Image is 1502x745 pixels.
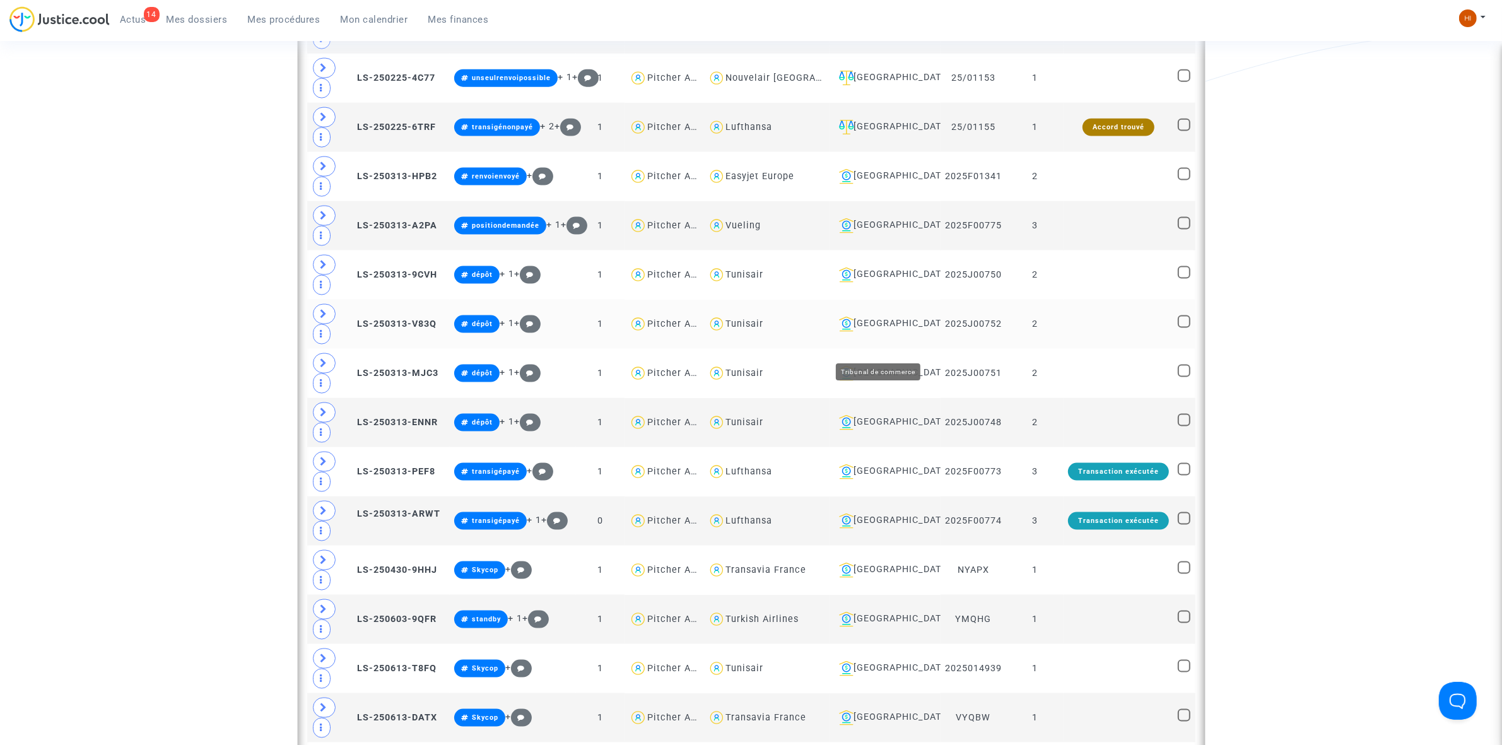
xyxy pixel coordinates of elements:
[576,152,625,201] td: 1
[708,512,726,531] img: icon-user.svg
[839,366,854,381] img: icon-banque.svg
[346,712,437,723] span: LS-250613-DATX
[839,218,854,233] img: icon-banque.svg
[941,496,1006,546] td: 2025F00774
[1006,546,1064,595] td: 1
[647,220,717,231] div: Pitcher Avocat
[647,712,717,723] div: Pitcher Avocat
[839,513,854,529] img: icon-banque.svg
[708,168,726,186] img: icon-user.svg
[941,644,1006,693] td: 2025014939
[346,417,438,428] span: LS-250313-ENNR
[725,712,806,723] div: Transavia France
[725,220,761,231] div: Vueling
[472,74,551,82] span: unseulrenvoipossible
[834,513,936,529] div: [GEOGRAPHIC_DATA]
[554,121,582,132] span: +
[629,266,647,285] img: icon-user.svg
[941,152,1006,201] td: 2025F01341
[472,664,498,672] span: Skycop
[629,217,647,235] img: icon-user.svg
[941,54,1006,103] td: 25/01153
[725,368,763,378] div: Tunisair
[576,398,625,447] td: 1
[839,71,854,86] img: icon-faciliter-sm.svg
[839,317,854,332] img: icon-banque.svg
[346,171,437,182] span: LS-250313-HPB2
[1006,496,1064,546] td: 3
[472,467,520,476] span: transigépayé
[629,414,647,432] img: icon-user.svg
[647,663,717,674] div: Pitcher Avocat
[541,515,568,525] span: +
[472,221,539,230] span: positiondemandée
[472,418,493,426] span: dépôt
[156,10,238,29] a: Mes dossiers
[629,512,647,531] img: icon-user.svg
[725,73,871,83] div: Nouvelair [GEOGRAPHIC_DATA]
[500,416,514,427] span: + 1
[834,218,936,233] div: [GEOGRAPHIC_DATA]
[839,120,854,135] img: icon-faciliter-sm.svg
[472,123,533,131] span: transigénonpayé
[1006,54,1064,103] td: 1
[647,565,717,575] div: Pitcher Avocat
[834,267,936,283] div: [GEOGRAPHIC_DATA]
[1068,463,1169,481] div: Transaction exécutée
[576,644,625,693] td: 1
[167,14,228,25] span: Mes dossiers
[834,563,936,578] div: [GEOGRAPHIC_DATA]
[472,172,520,180] span: renvoienvoyé
[346,565,437,575] span: LS-250430-9HHJ
[576,201,625,250] td: 1
[120,14,146,25] span: Actus
[629,365,647,383] img: icon-user.svg
[558,72,572,83] span: + 1
[576,250,625,300] td: 1
[725,515,772,526] div: Lufthansa
[472,320,493,328] span: dépôt
[941,447,1006,496] td: 2025F00773
[647,122,717,132] div: Pitcher Avocat
[834,120,936,135] div: [GEOGRAPHIC_DATA]
[725,269,763,280] div: Tunisair
[527,170,554,181] span: +
[346,122,436,132] span: LS-250225-6TRF
[708,69,726,88] img: icon-user.svg
[629,709,647,727] img: icon-user.svg
[500,269,514,279] span: + 1
[629,561,647,580] img: icon-user.svg
[839,661,854,676] img: icon-banque.svg
[708,561,726,580] img: icon-user.svg
[576,496,625,546] td: 0
[1459,9,1477,27] img: fc99b196863ffcca57bb8fe2645aafd9
[9,6,110,32] img: jc-logo.svg
[941,250,1006,300] td: 2025J00750
[834,464,936,479] div: [GEOGRAPHIC_DATA]
[941,546,1006,595] td: NYAPX
[941,103,1006,152] td: 25/01155
[514,416,541,427] span: +
[725,466,772,477] div: Lufthansa
[708,709,726,727] img: icon-user.svg
[238,10,331,29] a: Mes procédures
[708,119,726,137] img: icon-user.svg
[834,317,936,332] div: [GEOGRAPHIC_DATA]
[725,565,806,575] div: Transavia France
[834,661,936,676] div: [GEOGRAPHIC_DATA]
[725,171,794,182] div: Easyjet Europe
[708,660,726,678] img: icon-user.svg
[647,171,717,182] div: Pitcher Avocat
[346,508,440,519] span: LS-250313-ARWT
[725,319,763,329] div: Tunisair
[629,119,647,137] img: icon-user.svg
[834,710,936,725] div: [GEOGRAPHIC_DATA]
[505,712,532,722] span: +
[576,546,625,595] td: 1
[834,71,936,86] div: [GEOGRAPHIC_DATA]
[629,660,647,678] img: icon-user.svg
[418,10,499,29] a: Mes finances
[1006,152,1064,201] td: 2
[514,318,541,329] span: +
[346,269,437,280] span: LS-250313-9CVH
